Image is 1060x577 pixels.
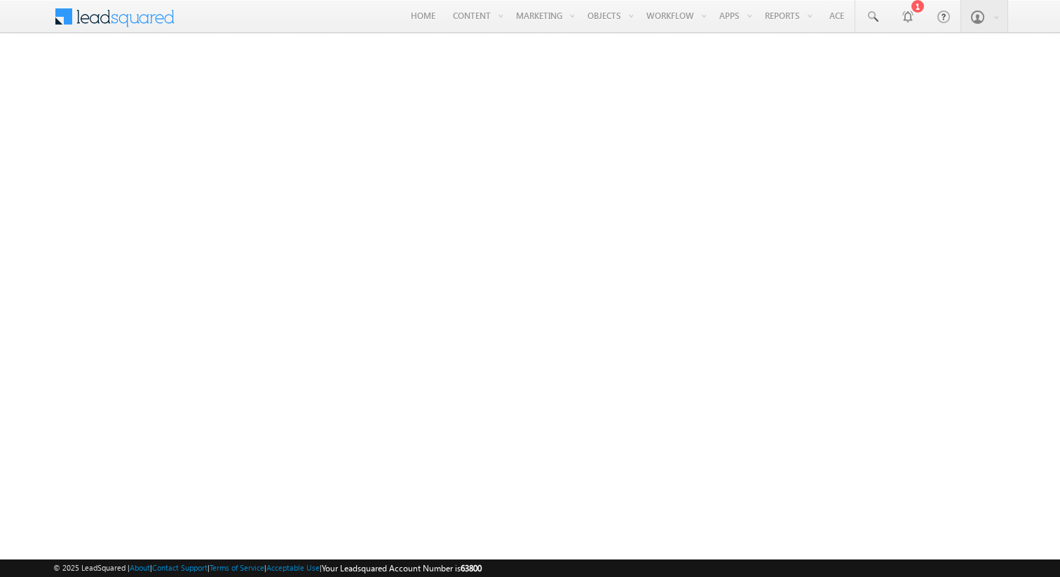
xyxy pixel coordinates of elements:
span: © 2025 LeadSquared | | | | | [53,562,482,575]
a: Terms of Service [210,563,264,572]
span: Your Leadsquared Account Number is [322,563,482,573]
span: 63800 [461,563,482,573]
a: Contact Support [152,563,208,572]
a: Acceptable Use [266,563,320,572]
a: About [130,563,150,572]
